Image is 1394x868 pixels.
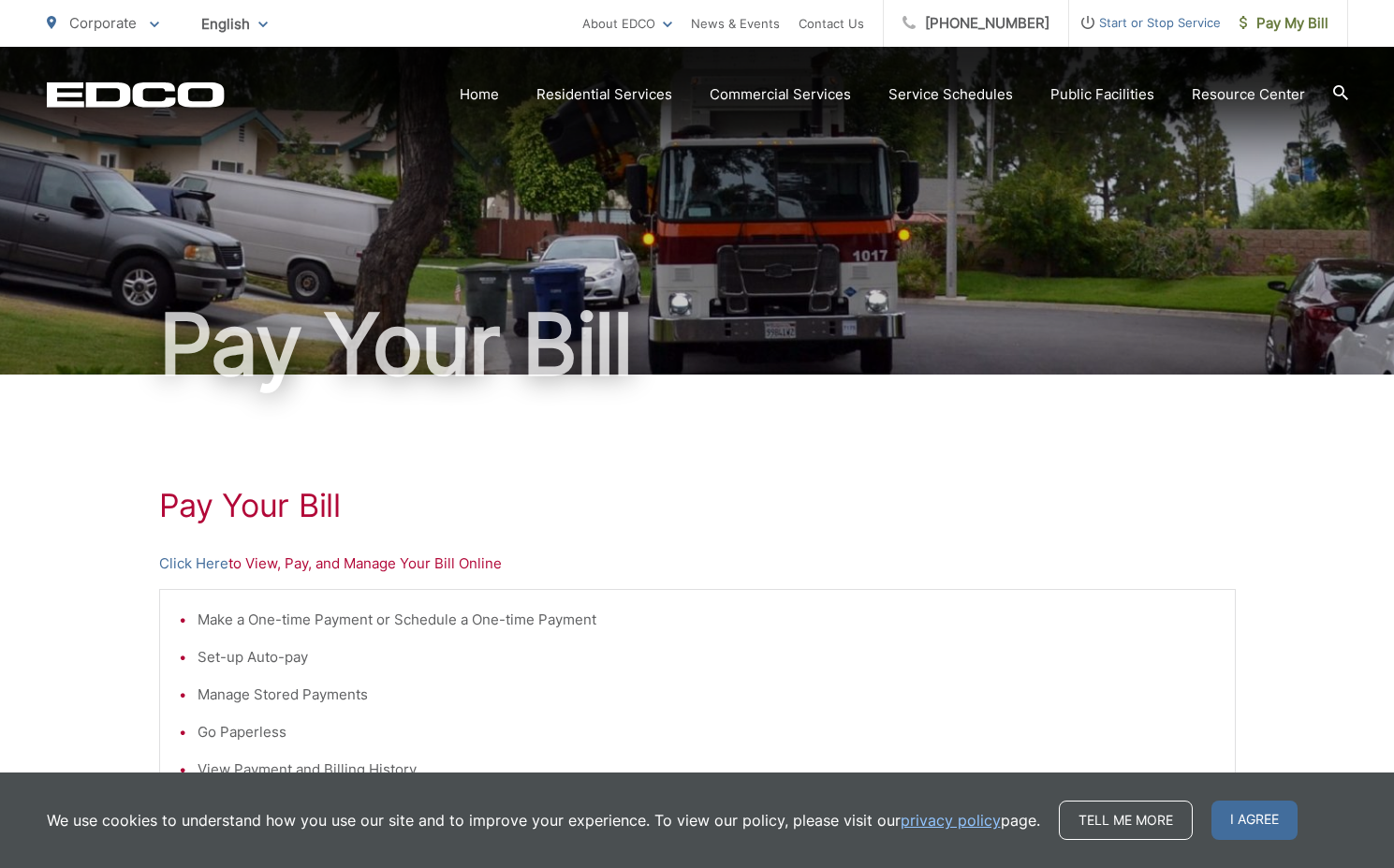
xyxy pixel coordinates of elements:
[582,12,672,35] a: About EDCO
[198,758,1216,781] li: View Payment and Billing History
[460,83,499,106] a: Home
[47,809,1040,831] p: We use cookies to understand how you use our site and to improve your experience. To view our pol...
[198,646,1216,669] li: Set-up Auto-pay
[198,609,1216,631] li: Make a One-time Payment or Schedule a One-time Payment
[1211,801,1298,840] span: I agree
[159,487,1236,524] h1: Pay Your Bill
[69,14,137,32] span: Corporate
[159,552,1236,575] p: to View, Pay, and Manage Your Bill Online
[888,83,1013,106] a: Service Schedules
[1050,83,1154,106] a: Public Facilities
[799,12,864,35] a: Contact Us
[710,83,851,106] a: Commercial Services
[901,809,1001,831] a: privacy policy
[1240,12,1328,35] span: Pay My Bill
[198,721,1216,743] li: Go Paperless
[536,83,672,106] a: Residential Services
[198,684,1216,706] li: Manage Stored Payments
[159,552,228,575] a: Click Here
[691,12,780,35] a: News & Events
[1192,83,1305,106] a: Resource Center
[47,81,225,108] a: EDCD logo. Return to the homepage.
[47,298,1348,391] h1: Pay Your Bill
[1059,801,1193,840] a: Tell me more
[187,7,282,40] span: English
